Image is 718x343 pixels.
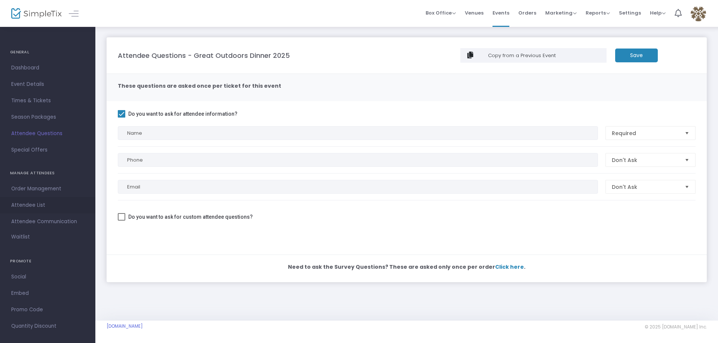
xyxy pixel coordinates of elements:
span: © 2025 [DOMAIN_NAME] Inc. [645,324,707,330]
button: Select [682,180,692,193]
h4: GENERAL [10,45,85,60]
m-panel-title: Attendee Questions - Great Outdoors Dinner 2025 [118,50,290,60]
span: Embed [11,289,84,298]
span: Order Management [11,184,84,194]
span: Do you want to ask for attendee information? [128,109,237,118]
span: Times & Tickets [11,96,84,106]
span: Promo Code [11,305,84,315]
h4: PROMOTE [10,254,85,269]
span: Required [612,130,679,137]
span: Don't Ask [612,183,679,191]
span: Quantity Discount [11,321,84,331]
m-panel-subtitle: These questions are asked once per ticket for this event [118,82,281,90]
div: Copy from a Previous Event [487,52,603,59]
span: Attendee Questions [11,129,84,138]
span: Dashboard [11,63,84,73]
span: Events [493,3,509,22]
span: Don't Ask [612,156,679,164]
button: Select [682,153,692,166]
span: Click here [495,263,524,271]
a: [DOMAIN_NAME] [107,323,143,329]
span: Orders [518,3,536,22]
span: Box Office [426,9,456,16]
span: Social [11,272,84,282]
span: Reports [586,9,610,16]
button: Select [682,127,692,140]
span: Event Details [11,79,84,89]
span: Settings [619,3,641,22]
span: Venues [465,3,484,22]
span: Marketing [545,9,577,16]
span: Help [650,9,666,16]
span: Waitlist [11,233,30,241]
span: Attendee Communication [11,217,84,227]
span: Special Offers [11,145,84,155]
span: Attendee List [11,200,84,210]
span: Do you want to ask for custom attendee questions? [128,212,253,221]
span: Season Packages [11,112,84,122]
h4: MANAGE ATTENDEES [10,166,85,181]
m-panel-subtitle: Need to ask the Survey Questions? These are asked only once per order . [288,263,525,271]
m-button: Save [615,49,658,62]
